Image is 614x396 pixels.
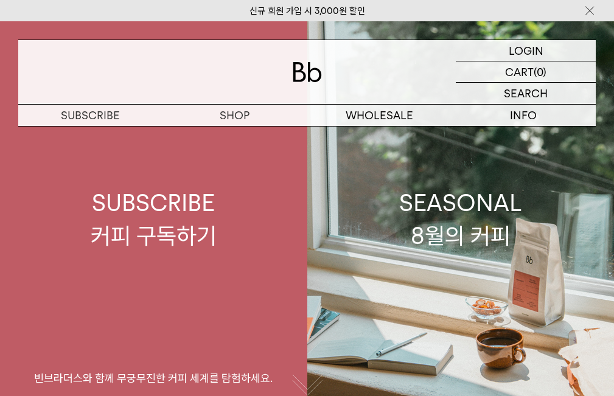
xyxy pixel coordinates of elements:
p: WHOLESALE [307,105,452,126]
p: (0) [534,61,546,82]
p: CART [505,61,534,82]
a: 신규 회원 가입 시 3,000원 할인 [249,5,365,16]
img: 로고 [293,62,322,82]
a: LOGIN [456,40,596,61]
div: SEASONAL 8월의 커피 [399,187,522,251]
p: SEARCH [504,83,548,104]
a: SHOP [162,105,307,126]
div: SUBSCRIBE 커피 구독하기 [91,187,217,251]
p: LOGIN [509,40,543,61]
p: INFO [452,105,596,126]
a: CART (0) [456,61,596,83]
a: SUBSCRIBE [18,105,162,126]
